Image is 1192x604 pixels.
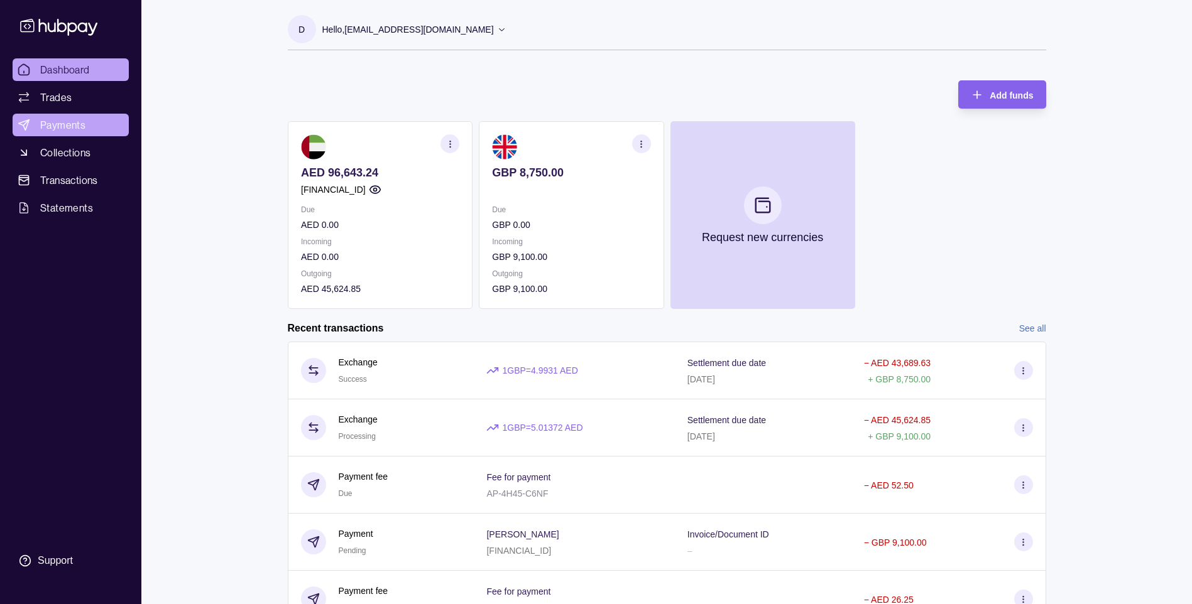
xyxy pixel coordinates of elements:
p: [FINANCIAL_ID] [301,183,366,197]
button: Request new currencies [670,121,855,309]
span: Trades [40,90,72,105]
p: + GBP 9,100.00 [868,431,931,441]
span: Collections [40,145,90,160]
p: Hello, [EMAIL_ADDRESS][DOMAIN_NAME] [322,23,494,36]
p: − GBP 9,100.00 [864,537,927,547]
p: Outgoing [301,267,459,281]
p: [DATE] [687,374,715,384]
p: Fee for payment [486,472,550,482]
p: Payment fee [339,470,388,483]
span: Due [339,489,353,498]
img: gb [492,134,517,159]
p: Due [301,203,459,217]
a: Support [13,547,129,574]
p: Incoming [301,235,459,249]
p: AED 0.00 [301,250,459,264]
a: Payments [13,114,129,136]
p: − AED 52.50 [864,480,914,490]
span: Statements [40,200,93,215]
p: 1 GBP = 5.01372 AED [502,421,582,434]
a: See all [1019,321,1046,335]
span: Pending [339,546,366,555]
p: Fee for payment [486,586,550,596]
p: GBP 0.00 [492,218,650,232]
a: Collections [13,141,129,164]
p: Incoming [492,235,650,249]
p: − AED 45,624.85 [864,415,931,425]
span: Processing [339,432,376,441]
p: Settlement due date [687,415,766,425]
p: d [298,23,305,36]
p: [PERSON_NAME] [486,529,559,539]
span: Payments [40,117,85,132]
button: Add funds [958,80,1046,109]
p: Payment fee [339,584,388,598]
div: Support [38,554,73,568]
p: − AED 43,689.63 [864,358,931,368]
a: Statements [13,197,129,219]
a: Dashboard [13,58,129,81]
p: AP-4H45-C6NF [486,488,548,499]
span: Add funds [990,90,1033,100]
p: GBP 9,100.00 [492,250,650,264]
p: GBP 9,100.00 [492,282,650,296]
p: Payment [339,527,373,541]
p: Exchange [339,355,378,369]
p: Settlement due date [687,358,766,368]
img: ae [301,134,326,159]
span: Transactions [40,173,98,188]
a: Trades [13,86,129,109]
p: AED 0.00 [301,218,459,232]
h2: Recent transactions [288,321,384,335]
p: GBP 8,750.00 [492,166,650,180]
p: [DATE] [687,431,715,441]
p: Outgoing [492,267,650,281]
p: [FINANCIAL_ID] [486,546,551,556]
p: Exchange [339,413,378,426]
span: Success [339,375,367,384]
p: – [687,546,692,556]
span: Dashboard [40,62,90,77]
p: AED 45,624.85 [301,282,459,296]
p: AED 96,643.24 [301,166,459,180]
p: Invoice/Document ID [687,529,769,539]
p: + GBP 8,750.00 [868,374,931,384]
p: 1 GBP = 4.9931 AED [502,364,577,377]
p: Request new currencies [702,230,823,244]
p: Due [492,203,650,217]
a: Transactions [13,169,129,191]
